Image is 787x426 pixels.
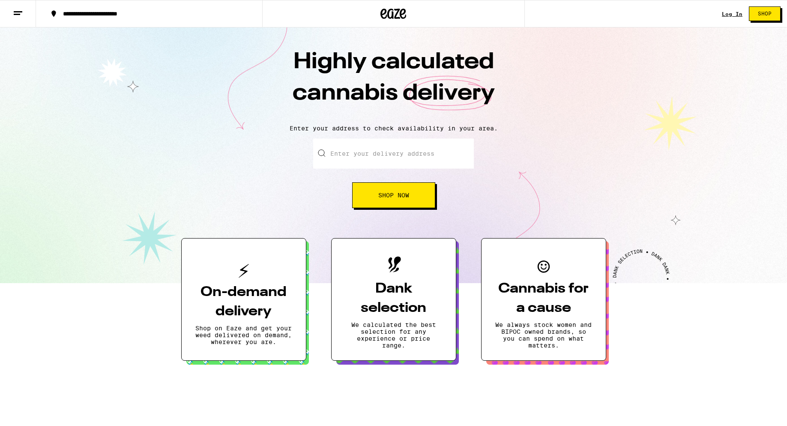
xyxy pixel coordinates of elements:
p: We calculated the best selection for any experience or price range. [345,321,442,349]
button: Cannabis for a causeWe always stock women and BIPOC owned brands, so you can spend on what matters. [481,238,606,361]
a: Shop [742,6,787,21]
button: Shop [749,6,781,21]
h3: Dank selection [345,279,442,318]
h3: On-demand delivery [195,283,292,321]
button: Dank selectionWe calculated the best selection for any experience or price range. [331,238,456,361]
span: Shop [758,11,772,16]
h3: Cannabis for a cause [495,279,592,318]
a: Log In [722,11,742,17]
input: Enter your delivery address [313,139,474,169]
p: We always stock women and BIPOC owned brands, so you can spend on what matters. [495,321,592,349]
button: Shop Now [352,182,435,208]
h1: Highly calculated cannabis delivery [244,47,544,118]
span: Shop Now [378,192,409,198]
p: Enter your address to check availability in your area. [9,125,778,132]
button: On-demand deliveryShop on Eaze and get your weed delivered on demand, wherever you are. [181,238,306,361]
p: Shop on Eaze and get your weed delivered on demand, wherever you are. [195,325,292,345]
